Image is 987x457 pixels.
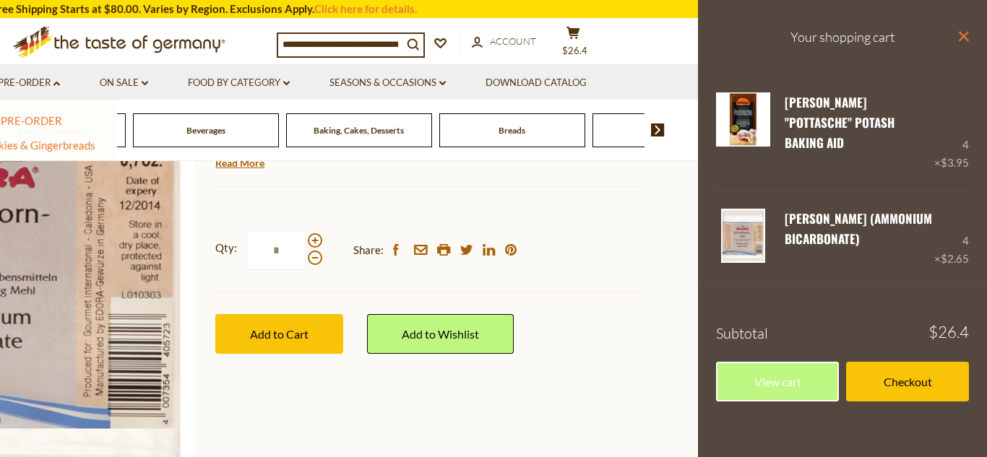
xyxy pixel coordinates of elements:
[250,327,309,341] span: Add to Cart
[716,92,770,173] a: Ostmann "Pottasche" Potash Baking Aid
[188,75,290,91] a: Food By Category
[716,324,768,342] span: Subtotal
[651,123,665,136] img: next arrow
[562,45,587,56] span: $26.4
[314,125,404,136] a: Baking, Cakes, Desserts
[246,230,306,270] input: Qty:
[367,314,514,354] a: Add to Wishlist
[934,209,969,268] div: 4 ×
[785,93,895,152] a: [PERSON_NAME] "Pottasche" Potash Baking Aid
[215,156,264,170] a: Read More
[716,209,770,263] img: Edora Hirschhornsalz (Ammonium Bicarbonate)
[846,362,969,401] a: Checkout
[941,252,969,265] span: $2.65
[716,92,770,147] img: Ostmann "Pottasche" Potash Baking Aid
[329,75,446,91] a: Seasons & Occasions
[716,362,839,401] a: View cart
[499,125,525,136] a: Breads
[928,324,969,340] span: $26.4
[785,209,932,248] a: [PERSON_NAME] (Ammonium Bicarbonate)
[490,35,536,47] span: Account
[314,2,417,15] a: Click here for details.
[941,156,969,169] span: $3.95
[934,92,969,173] div: 4 ×
[215,239,237,257] strong: Qty:
[716,209,770,268] a: Edora Hirschhornsalz (Ammonium Bicarbonate)
[353,241,384,259] span: Share:
[186,125,225,136] a: Beverages
[215,314,343,354] button: Add to Cart
[551,26,595,62] button: $26.4
[100,75,148,91] a: On Sale
[472,34,536,50] a: Account
[486,75,587,91] a: Download Catalog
